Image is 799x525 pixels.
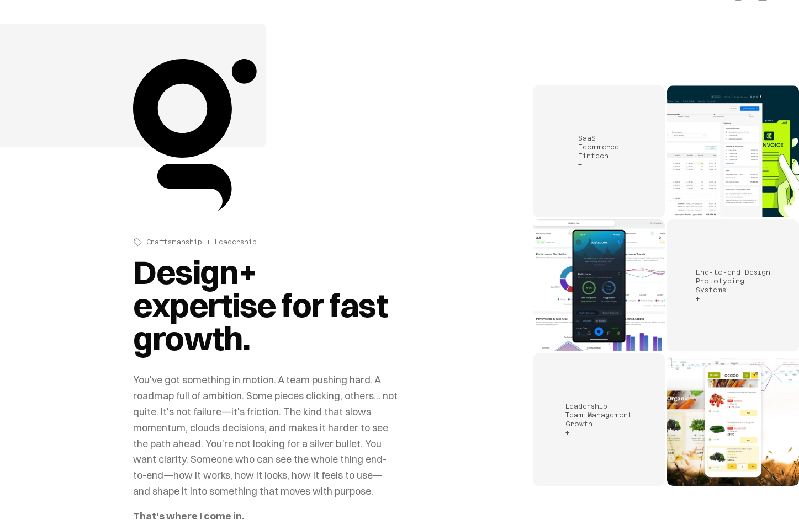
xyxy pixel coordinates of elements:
[133,510,245,522] strong: That's where I come in.
[133,255,399,355] h1: Design+ expertise for fast growth.
[533,219,665,351] img: JustScore performance management tool featuring AI-powered insights and intuitive scoring interface
[667,353,799,485] img: Ocado Smart Platform e-commerce solution with advanced product discovery and seamless checkout ex...
[696,269,770,303] span: End-to-end Design Prototyping Systems +
[146,238,261,247] span: Craftsmanship + Leadership.
[133,372,399,499] p: You've got something in motion. A team pushing hard. A roadmap full of ambition. Some pieces clic...
[565,403,632,437] span: Leadership Team Management Growth +
[578,135,619,169] span: SaaS Ecommerce Fintech +
[533,85,799,486] figure: Portfolio work samples
[667,85,799,217] img: Chargebee subscription management platform interface showcasing clean design and user-friendly da...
